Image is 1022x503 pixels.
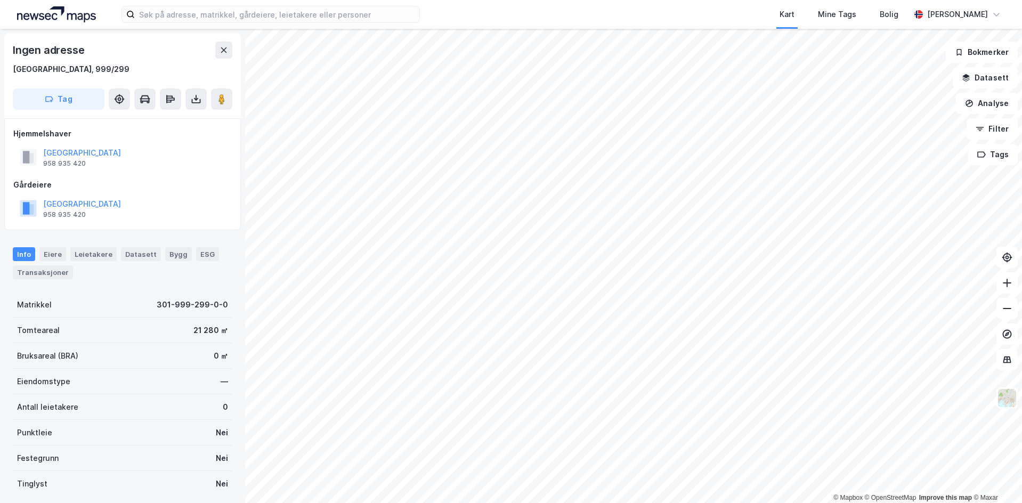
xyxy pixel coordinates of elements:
iframe: Chat Widget [969,452,1022,503]
div: Bolig [880,8,898,21]
button: Datasett [953,67,1018,88]
img: logo.a4113a55bc3d86da70a041830d287a7e.svg [17,6,96,22]
div: [PERSON_NAME] [927,8,988,21]
div: Info [13,247,35,261]
div: Nei [216,452,228,465]
div: — [221,375,228,388]
input: Søk på adresse, matrikkel, gårdeiere, leietakere eller personer [135,6,419,22]
div: Hjemmelshaver [13,127,232,140]
div: Eiere [39,247,66,261]
div: Antall leietakere [17,401,78,413]
button: Tag [13,88,104,110]
div: Ingen adresse [13,42,86,59]
button: Bokmerker [946,42,1018,63]
div: Tinglyst [17,477,47,490]
div: Punktleie [17,426,52,439]
div: 0 ㎡ [214,350,228,362]
button: Analyse [956,93,1018,114]
div: 958 935 420 [43,159,86,168]
div: Festegrunn [17,452,59,465]
div: Nei [216,426,228,439]
div: Kart [780,8,794,21]
div: Gårdeiere [13,179,232,191]
div: Matrikkel [17,298,52,311]
div: Bruksareal (BRA) [17,350,78,362]
a: OpenStreetMap [865,494,916,501]
a: Mapbox [833,494,863,501]
div: Nei [216,477,228,490]
div: ESG [196,247,219,261]
div: 958 935 420 [43,210,86,219]
div: 301-999-299-0-0 [157,298,228,311]
div: Bygg [165,247,192,261]
div: 0 [223,401,228,413]
button: Filter [967,118,1018,140]
div: 21 280 ㎡ [193,324,228,337]
div: Datasett [121,247,161,261]
div: Tomteareal [17,324,60,337]
div: Leietakere [70,247,117,261]
button: Tags [968,144,1018,165]
div: Eiendomstype [17,375,70,388]
a: Improve this map [919,494,972,501]
img: Z [997,388,1017,408]
div: [GEOGRAPHIC_DATA], 999/299 [13,63,129,76]
div: Mine Tags [818,8,856,21]
div: Transaksjoner [13,265,73,279]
